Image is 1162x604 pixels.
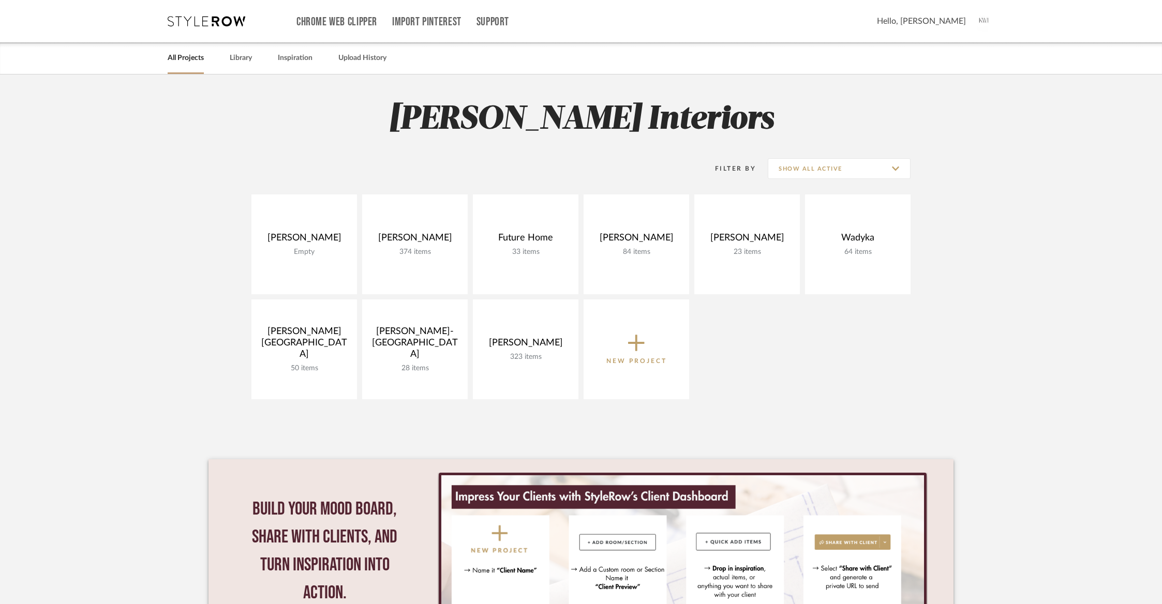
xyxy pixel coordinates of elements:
[974,10,995,32] img: avatar
[260,232,349,248] div: [PERSON_NAME]
[392,18,461,26] a: Import Pinterest
[592,232,681,248] div: [PERSON_NAME]
[813,248,902,256] div: 64 items
[877,15,966,27] span: Hello, [PERSON_NAME]
[481,353,570,361] div: 323 items
[370,248,459,256] div: 374 items
[481,248,570,256] div: 33 items
[168,51,204,65] a: All Projects
[278,51,312,65] a: Inspiration
[260,326,349,364] div: [PERSON_NAME] [GEOGRAPHIC_DATA]
[592,248,681,256] div: 84 items
[370,232,459,248] div: [PERSON_NAME]
[476,18,509,26] a: Support
[584,299,689,399] button: New Project
[813,232,902,248] div: Wadyka
[370,364,459,373] div: 28 items
[296,18,377,26] a: Chrome Web Clipper
[702,163,756,174] div: Filter By
[703,232,792,248] div: [PERSON_NAME]
[606,356,667,366] p: New Project
[703,248,792,256] div: 23 items
[208,100,954,139] h2: [PERSON_NAME] Interiors
[260,364,349,373] div: 50 items
[481,337,570,353] div: [PERSON_NAME]
[260,248,349,256] div: Empty
[338,51,386,65] a: Upload History
[230,51,252,65] a: Library
[481,232,570,248] div: Future Home
[370,326,459,364] div: [PERSON_NAME]- [GEOGRAPHIC_DATA]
